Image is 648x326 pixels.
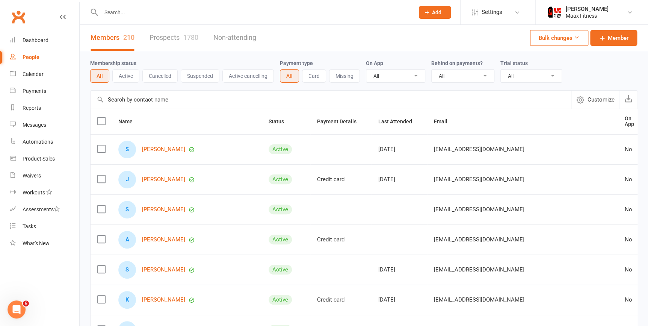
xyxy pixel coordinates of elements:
a: Member [590,30,637,46]
button: Bulk changes [530,30,588,46]
div: Maax Fitness [566,12,609,19]
span: Name [118,118,141,124]
a: [PERSON_NAME] [142,237,185,243]
input: Search... [99,7,409,18]
button: Status [269,117,292,126]
a: Clubworx [9,8,28,26]
div: Active [269,144,292,154]
a: Waivers [10,167,79,184]
label: Membership status [90,60,136,66]
div: No [625,206,634,213]
a: Reports [10,100,79,117]
button: All [280,69,299,83]
div: [DATE] [378,146,420,153]
div: [DATE] [378,176,420,183]
div: [PERSON_NAME] [566,6,609,12]
span: [EMAIL_ADDRESS][DOMAIN_NAME] [434,202,524,217]
div: Stacy [118,261,136,279]
button: Payment Details [317,117,365,126]
div: Credit card [317,297,365,303]
div: Active [269,205,292,214]
button: Last Attended [378,117,420,126]
div: Amy [118,231,136,249]
a: Automations [10,133,79,150]
div: Active [269,174,292,184]
a: Messages [10,117,79,133]
div: 1780 [183,33,198,41]
a: [PERSON_NAME] [142,297,185,303]
a: Dashboard [10,32,79,49]
a: [PERSON_NAME] [142,267,185,273]
span: 6 [23,300,29,306]
th: On App [618,109,641,134]
a: Payments [10,83,79,100]
span: Settings [482,4,502,21]
div: [DATE] [378,297,420,303]
a: Non-attending [213,25,256,51]
span: Status [269,118,292,124]
div: Active [269,265,292,274]
div: What's New [23,240,50,246]
div: No [625,297,634,303]
div: Waivers [23,173,41,179]
div: No [625,237,634,243]
div: Messages [23,122,46,128]
button: All [90,69,109,83]
span: [EMAIL_ADDRESS][DOMAIN_NAME] [434,232,524,247]
div: Tasks [23,223,36,229]
a: Members210 [91,25,134,51]
button: Add [419,6,451,19]
button: Name [118,117,141,126]
button: Active [112,69,139,83]
div: [DATE] [378,267,420,273]
span: Email [434,118,456,124]
span: Member [608,33,628,42]
span: [EMAIL_ADDRESS][DOMAIN_NAME] [434,293,524,307]
span: Last Attended [378,118,420,124]
div: Reports [23,105,41,111]
a: Product Sales [10,150,79,167]
div: Credit card [317,237,365,243]
iframe: Intercom live chat [8,300,26,318]
div: Jason [118,171,136,188]
div: Automations [23,139,53,145]
div: Dashboard [23,37,48,43]
a: [PERSON_NAME] [142,146,185,153]
span: [EMAIL_ADDRESS][DOMAIN_NAME] [434,142,524,156]
span: Payment Details [317,118,365,124]
div: Payments [23,88,46,94]
button: Active cancelling [222,69,274,83]
a: [PERSON_NAME] [142,176,185,183]
button: Card [302,69,326,83]
a: Tasks [10,218,79,235]
div: Workouts [23,190,45,196]
span: [EMAIL_ADDRESS][DOMAIN_NAME] [434,172,524,187]
a: Assessments [10,201,79,218]
button: Suspended [181,69,219,83]
a: Prospects1780 [150,25,198,51]
a: Workouts [10,184,79,201]
div: Active [269,235,292,244]
button: Customize [571,91,619,109]
button: Email [434,117,456,126]
div: Product Sales [23,156,55,162]
a: Calendar [10,66,79,83]
button: Cancelled [142,69,178,83]
div: No [625,267,634,273]
div: Credit card [317,176,365,183]
div: Calendar [23,71,44,77]
div: 210 [123,33,134,41]
a: What's New [10,235,79,252]
label: On App [366,60,383,66]
input: Search by contact name [91,91,571,109]
label: Behind on payments? [431,60,483,66]
div: Assessments [23,206,60,212]
span: Add [432,9,441,15]
label: Trial status [500,60,528,66]
div: No [625,176,634,183]
div: Stephanie [118,141,136,158]
span: [EMAIL_ADDRESS][DOMAIN_NAME] [434,262,524,277]
div: Karla [118,291,136,309]
div: People [23,54,39,60]
a: [PERSON_NAME] [142,206,185,213]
